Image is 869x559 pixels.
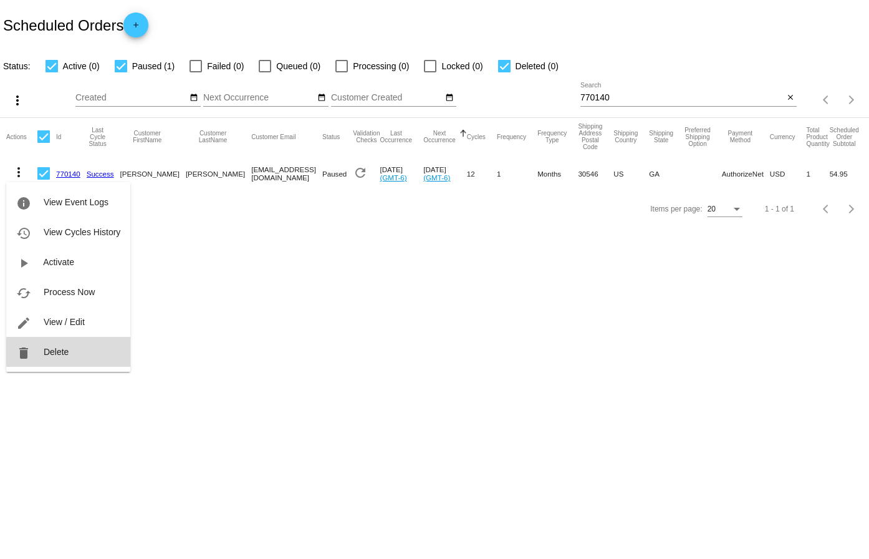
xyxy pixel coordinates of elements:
[43,257,74,267] span: Activate
[16,226,31,241] mat-icon: history
[16,316,31,331] mat-icon: edit
[16,196,31,211] mat-icon: info
[44,347,69,357] span: Delete
[44,317,85,327] span: View / Edit
[16,286,31,301] mat-icon: cached
[16,346,31,361] mat-icon: delete
[44,197,108,207] span: View Event Logs
[16,256,31,271] mat-icon: play_arrow
[44,227,120,237] span: View Cycles History
[44,287,95,297] span: Process Now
